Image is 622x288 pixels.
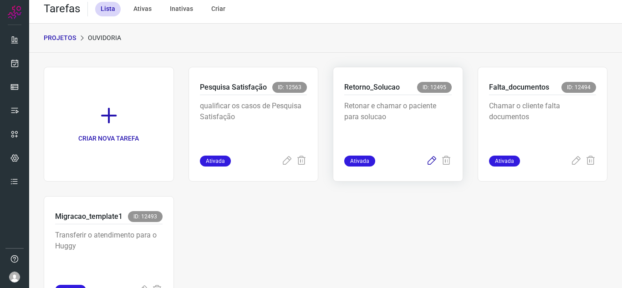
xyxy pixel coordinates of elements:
img: avatar-user-boy.jpg [9,272,20,283]
p: qualificar os casos de Pesquisa Satisfação [200,101,307,146]
div: Ativas [128,2,157,16]
p: Pesquisa Satisfação [200,82,267,93]
p: Migracao_template1 [55,211,122,222]
a: CRIAR NOVA TAREFA [44,67,174,182]
p: Retorno_Solucao [344,82,400,93]
p: Ouvidoria [88,33,121,43]
p: Retonar e chamar o paciente para solucao [344,101,452,146]
img: Logo [8,5,21,19]
span: ID: 12563 [272,82,307,93]
h2: Tarefas [44,2,80,15]
p: CRIAR NOVA TAREFA [78,134,139,143]
span: ID: 12493 [128,211,163,222]
span: Ativada [200,156,231,167]
p: PROJETOS [44,33,76,43]
span: ID: 12495 [417,82,452,93]
span: ID: 12494 [561,82,596,93]
div: Inativas [164,2,199,16]
p: Chamar o cliente falta documentos [489,101,597,146]
div: Criar [206,2,231,16]
p: Transferir o atendimento para o Huggy [55,230,163,275]
div: Lista [95,2,121,16]
span: Ativada [344,156,375,167]
p: Falta_documentos [489,82,549,93]
span: Ativada [489,156,520,167]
